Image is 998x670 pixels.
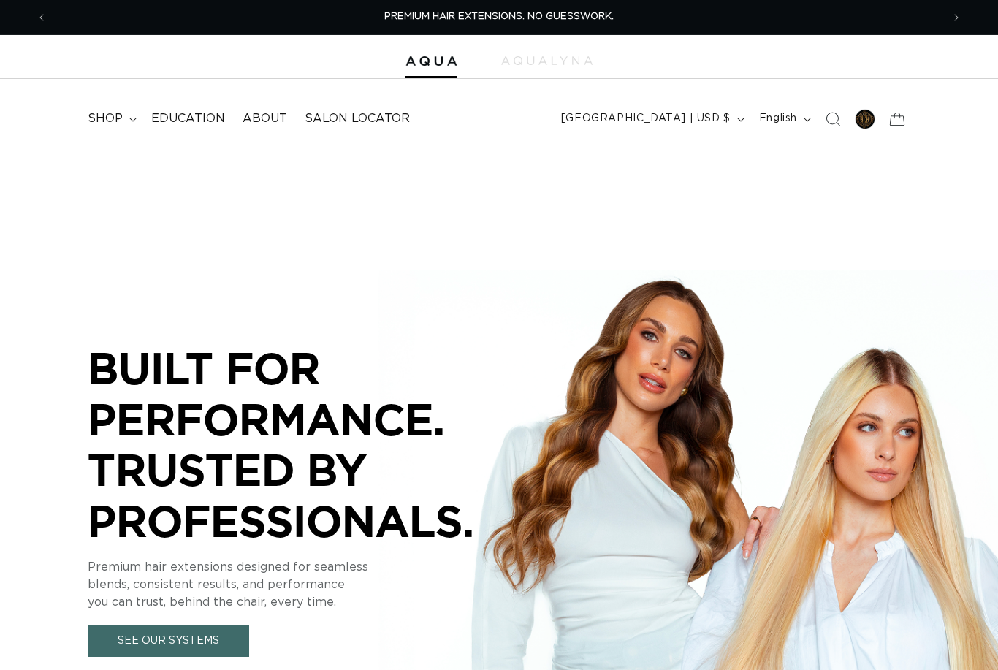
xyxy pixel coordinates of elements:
[561,111,731,126] span: [GEOGRAPHIC_DATA] | USD $
[552,105,750,133] button: [GEOGRAPHIC_DATA] | USD $
[234,102,296,135] a: About
[88,625,249,657] a: See Our Systems
[88,111,123,126] span: shop
[151,111,225,126] span: Education
[88,558,526,611] p: Premium hair extensions designed for seamless blends, consistent results, and performance you can...
[88,343,526,546] p: BUILT FOR PERFORMANCE. TRUSTED BY PROFESSIONALS.
[759,111,797,126] span: English
[817,103,849,135] summary: Search
[26,4,58,31] button: Previous announcement
[142,102,234,135] a: Education
[405,56,457,66] img: Aqua Hair Extensions
[501,56,593,65] img: aqualyna.com
[243,111,287,126] span: About
[940,4,972,31] button: Next announcement
[384,12,614,21] span: PREMIUM HAIR EXTENSIONS. NO GUESSWORK.
[750,105,817,133] button: English
[79,102,142,135] summary: shop
[296,102,419,135] a: Salon Locator
[305,111,410,126] span: Salon Locator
